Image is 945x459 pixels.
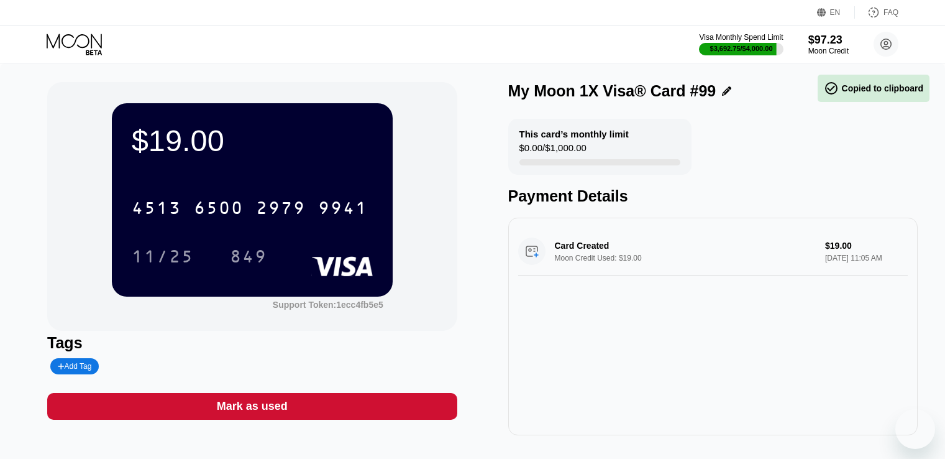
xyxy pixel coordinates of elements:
div: Add Tag [58,362,91,371]
div: Copied to clipboard [824,81,923,96]
div: 4513650029799941 [124,192,375,223]
div: Mark as used [217,399,288,414]
div: Tags [47,334,457,352]
div: $3,692.75 / $4,000.00 [710,45,773,52]
div: FAQ [855,6,898,19]
div: Payment Details [508,187,918,205]
div: 849 [230,248,267,268]
span:  [824,81,839,96]
div: FAQ [883,8,898,17]
div: Mark as used [47,393,457,420]
div: Support Token:1ecc4fb5e5 [273,300,383,310]
div: Support Token: 1ecc4fb5e5 [273,300,383,310]
div: 11/25 [132,248,194,268]
div: 9941 [318,200,368,220]
div: $19.00 [132,123,373,158]
div: $0.00 / $1,000.00 [519,142,587,159]
div: My Moon 1X Visa® Card #99 [508,82,716,100]
div: 11/25 [122,241,203,272]
div: $97.23 [808,34,849,47]
div: 4513 [132,200,181,220]
div: EN [830,8,841,17]
div: This card’s monthly limit [519,129,629,139]
div: $97.23Moon Credit [808,34,849,55]
div: 6500 [194,200,244,220]
div: Visa Monthly Spend Limit [699,33,783,42]
div: EN [817,6,855,19]
iframe: Knap til at åbne messaging-vindue [895,409,935,449]
div: 2979 [256,200,306,220]
div: Add Tag [50,358,99,374]
div: 849 [221,241,276,272]
div: Visa Monthly Spend Limit$3,692.75/$4,000.00 [699,33,783,55]
div: Moon Credit [808,47,849,55]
